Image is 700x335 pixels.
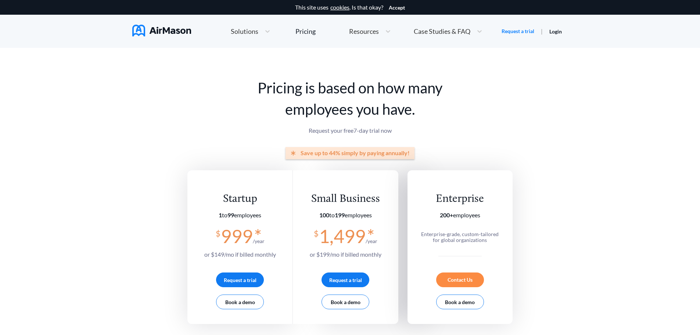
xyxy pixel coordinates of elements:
a: Login [549,28,562,35]
div: Enterprise [417,192,502,206]
span: Save up to 44% simply by paying annually! [301,150,410,156]
b: 199 [335,211,345,218]
section: employees [310,212,381,218]
div: Pricing [295,28,316,35]
a: Pricing [295,25,316,38]
span: Case Studies & FAQ [414,28,470,35]
button: Book a demo [216,295,264,309]
span: to [319,211,345,218]
img: AirMason Logo [132,25,191,36]
span: Solutions [231,28,258,35]
span: $ [216,226,220,238]
span: to [219,211,234,218]
b: 200+ [440,211,453,218]
a: cookies [330,4,349,11]
span: $ [314,226,319,238]
b: 100 [319,211,329,218]
h1: Pricing is based on how many employees you have. [187,77,513,120]
span: or $ 199 /mo if billed monthly [310,251,381,258]
p: Request your free 7 -day trial now [187,127,513,134]
section: employees [417,212,502,218]
div: Small Business [310,192,381,206]
span: | [541,28,543,35]
button: Book a demo [436,295,484,309]
div: Startup [204,192,276,206]
span: 999 [221,225,253,247]
button: Book a demo [322,295,369,309]
div: Contact Us [436,272,484,287]
section: employees [204,212,276,218]
button: Request a trial [216,272,264,287]
a: Request a trial [502,28,534,35]
button: Accept cookies [389,5,405,11]
span: or $ 149 /mo if billed monthly [204,251,276,258]
span: 1,499 [319,225,366,247]
button: Request a trial [322,272,369,287]
b: 99 [227,211,234,218]
b: 1 [219,211,222,218]
span: Enterprise-grade, custom-tailored for global organizations [421,231,499,243]
span: Resources [349,28,379,35]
